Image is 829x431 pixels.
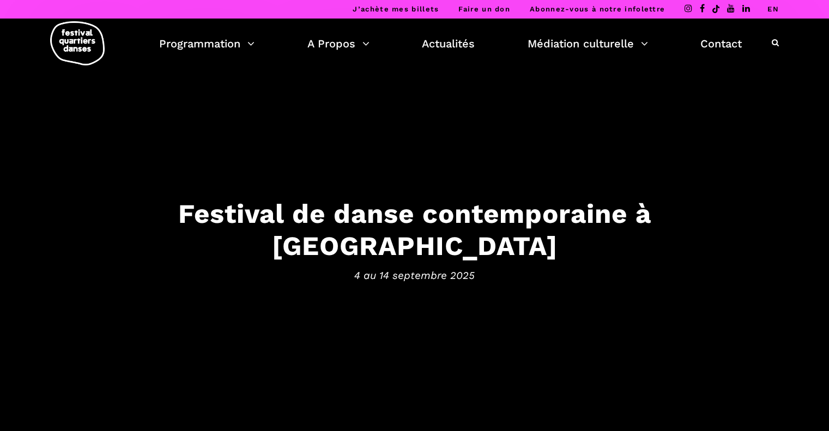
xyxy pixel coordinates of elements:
a: J’achète mes billets [353,5,439,13]
h3: Festival de danse contemporaine à [GEOGRAPHIC_DATA] [77,198,753,262]
a: Contact [700,34,742,53]
a: EN [767,5,779,13]
a: Faire un don [458,5,510,13]
span: 4 au 14 septembre 2025 [77,267,753,283]
img: logo-fqd-med [50,21,105,65]
a: Médiation culturelle [528,34,648,53]
a: Actualités [422,34,475,53]
a: Abonnez-vous à notre infolettre [530,5,665,13]
a: A Propos [307,34,370,53]
a: Programmation [159,34,255,53]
